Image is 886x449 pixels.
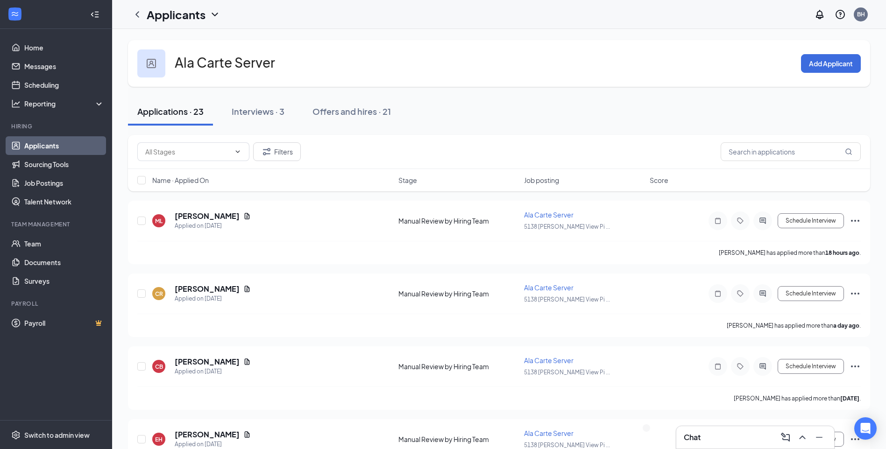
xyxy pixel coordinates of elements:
div: CR [155,290,163,298]
b: a day ago [833,322,859,329]
a: Applicants [24,136,104,155]
svg: Document [243,285,251,293]
div: Manual Review by Hiring Team [398,435,518,444]
svg: Collapse [90,10,99,19]
svg: ChevronDown [234,148,241,155]
span: 5138 [PERSON_NAME] View Pi ... [524,223,610,230]
svg: ActiveChat [757,363,768,370]
svg: ChevronDown [209,9,220,20]
a: Team [24,234,104,253]
span: Ala Carte Server [524,210,574,219]
div: Manual Review by Hiring Team [398,289,518,298]
span: 5138 [PERSON_NAME] View Pi ... [524,369,610,376]
p: [PERSON_NAME] has applied more than . [719,249,861,257]
div: Applied on [DATE] [175,221,251,231]
svg: Minimize [814,432,825,443]
h5: [PERSON_NAME] [175,429,240,440]
p: [PERSON_NAME] has applied more than . [734,394,861,402]
svg: Settings [11,430,21,440]
h3: Ala Carte Server [175,55,275,70]
span: Stage [398,175,417,185]
input: All Stages [145,147,230,157]
svg: Filter [261,146,272,157]
svg: QuestionInfo [835,9,846,20]
button: ChevronUp [795,430,810,445]
div: Hiring [11,122,102,130]
b: [DATE] [840,395,859,402]
a: PayrollCrown [24,314,104,332]
button: Schedule Interview [778,213,844,228]
div: Applied on [DATE] [175,367,251,376]
button: Schedule Interview [778,359,844,374]
div: CB [155,363,163,371]
input: Search in applications [721,142,861,161]
div: Offers and hires · 21 [312,105,391,117]
p: [PERSON_NAME] has applied more than . [727,322,861,330]
svg: Note [712,290,723,297]
svg: Document [243,431,251,438]
svg: Analysis [11,99,21,108]
svg: MagnifyingGlass [845,148,852,155]
button: Filter Filters [253,142,301,161]
span: Name · Applied On [152,175,209,185]
span: Ala Carte Server [524,283,574,292]
span: Ala Carte Server [524,356,574,365]
a: Messages [24,57,104,76]
svg: Note [712,217,723,224]
a: Home [24,38,104,57]
a: Surveys [24,272,104,290]
button: Schedule Interview [778,286,844,301]
div: Open Intercom Messenger [854,417,877,440]
svg: Ellipses [850,215,861,226]
button: ComposeMessage [778,430,793,445]
div: Applications · 23 [137,105,204,117]
div: Team Management [11,220,102,228]
div: BH [857,10,865,18]
a: Talent Network [24,192,104,211]
svg: Ellipses [850,434,861,445]
svg: Ellipses [850,361,861,372]
svg: WorkstreamLogo [10,9,20,19]
span: Ala Carte Server [524,429,574,437]
a: Sourcing Tools [24,155,104,174]
svg: Ellipses [850,288,861,299]
div: Manual Review by Hiring Team [398,216,518,225]
svg: Document [243,358,251,365]
span: Job posting [524,175,559,185]
div: Applied on [DATE] [175,440,251,449]
svg: Tag [735,290,746,297]
button: Add Applicant [801,54,861,73]
a: Documents [24,253,104,272]
div: Switch to admin view [24,430,90,440]
div: ML [155,217,163,225]
h5: [PERSON_NAME] [175,211,240,221]
a: Job Postings [24,174,104,192]
img: user icon [147,59,156,68]
div: Manual Review by Hiring Team [398,362,518,371]
b: 18 hours ago [825,249,859,256]
svg: ComposeMessage [780,432,791,443]
div: Payroll [11,300,102,308]
svg: Note [712,363,723,370]
svg: Document [243,212,251,220]
h5: [PERSON_NAME] [175,357,240,367]
h3: Chat [684,432,701,442]
div: EH [155,435,163,443]
span: 5138 [PERSON_NAME] View Pi ... [524,296,610,303]
svg: ActiveChat [757,290,768,297]
h1: Applicants [147,7,206,22]
svg: Tag [735,217,746,224]
h5: [PERSON_NAME] [175,284,240,294]
svg: Notifications [814,9,825,20]
div: Applied on [DATE] [175,294,251,303]
svg: ChevronLeft [132,9,143,20]
span: Score [650,175,668,185]
div: Reporting [24,99,105,108]
svg: ActiveChat [757,217,768,224]
svg: Tag [735,363,746,370]
a: Scheduling [24,76,104,94]
button: Minimize [812,430,827,445]
span: 5138 [PERSON_NAME] View Pi ... [524,442,610,449]
div: Interviews · 3 [232,105,284,117]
